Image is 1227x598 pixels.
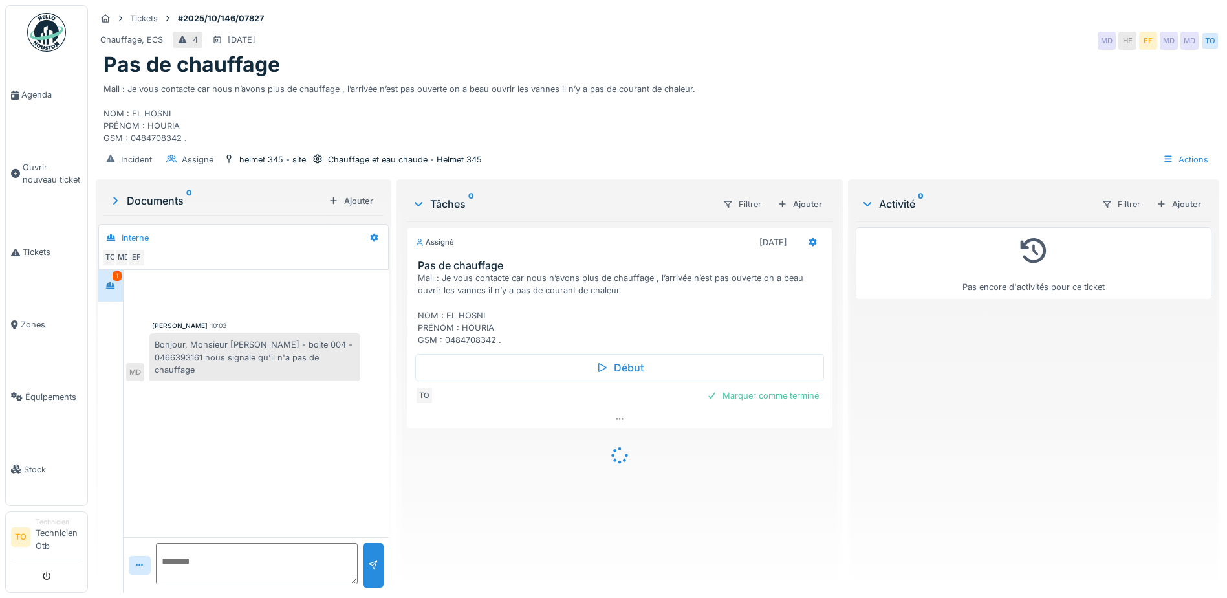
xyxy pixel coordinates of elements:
[21,89,82,101] span: Agenda
[1157,150,1214,169] div: Actions
[1118,32,1136,50] div: HE
[103,52,280,77] h1: Pas de chauffage
[864,233,1203,293] div: Pas encore d'activités pour ce ticket
[36,517,82,527] div: Technicien
[36,517,82,557] li: Technicien Otb
[114,249,133,267] div: MD
[103,78,1211,145] div: Mail : Je vous contacte car nous n’avons plus de chauffage , l’arrivée n’est pas ouverte on a bea...
[861,196,1091,212] div: Activité
[702,387,824,404] div: Marquer comme terminé
[21,318,82,331] span: Zones
[6,59,87,131] a: Agenda
[1160,32,1178,50] div: MD
[122,232,149,244] div: Interne
[328,153,482,166] div: Chauffage et eau chaude - Helmet 345
[415,354,824,381] div: Début
[1180,32,1199,50] div: MD
[323,192,378,210] div: Ajouter
[182,153,213,166] div: Assigné
[23,246,82,258] span: Tickets
[24,463,82,476] span: Stock
[11,517,82,560] a: TO TechnicienTechnicien Otb
[126,363,144,381] div: MD
[759,236,787,249] div: [DATE]
[100,34,163,46] div: Chauffage, ECS
[1139,32,1157,50] div: EF
[412,196,712,212] div: Tâches
[918,196,924,212] sup: 0
[186,193,192,208] sup: 0
[6,360,87,433] a: Équipements
[6,433,87,505] a: Stock
[717,195,767,214] div: Filtrer
[11,527,30,547] li: TO
[109,193,323,208] div: Documents
[1096,195,1146,214] div: Filtrer
[468,196,474,212] sup: 0
[25,391,82,403] span: Équipements
[173,12,269,25] strong: #2025/10/146/07827
[113,271,122,281] div: 1
[152,321,208,331] div: [PERSON_NAME]
[149,333,360,381] div: Bonjour, Monsieur [PERSON_NAME] - boite 004 - 0466393161 nous signale qu'il n'a pas de chauffage
[415,386,433,404] div: TO
[418,260,827,272] h3: Pas de chauffage
[772,195,827,213] div: Ajouter
[228,34,255,46] div: [DATE]
[127,249,146,267] div: EF
[121,153,152,166] div: Incident
[6,216,87,289] a: Tickets
[27,13,66,52] img: Badge_color-CXgf-gQk.svg
[415,237,454,248] div: Assigné
[6,131,87,216] a: Ouvrir nouveau ticket
[1151,195,1206,213] div: Ajouter
[1098,32,1116,50] div: MD
[193,34,198,46] div: 4
[102,249,120,267] div: TO
[239,153,306,166] div: helmet 345 - site
[6,289,87,361] a: Zones
[130,12,158,25] div: Tickets
[418,272,827,346] div: Mail : Je vous contacte car nous n’avons plus de chauffage , l’arrivée n’est pas ouverte on a bea...
[1201,32,1219,50] div: TO
[210,321,226,331] div: 10:03
[23,161,82,186] span: Ouvrir nouveau ticket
